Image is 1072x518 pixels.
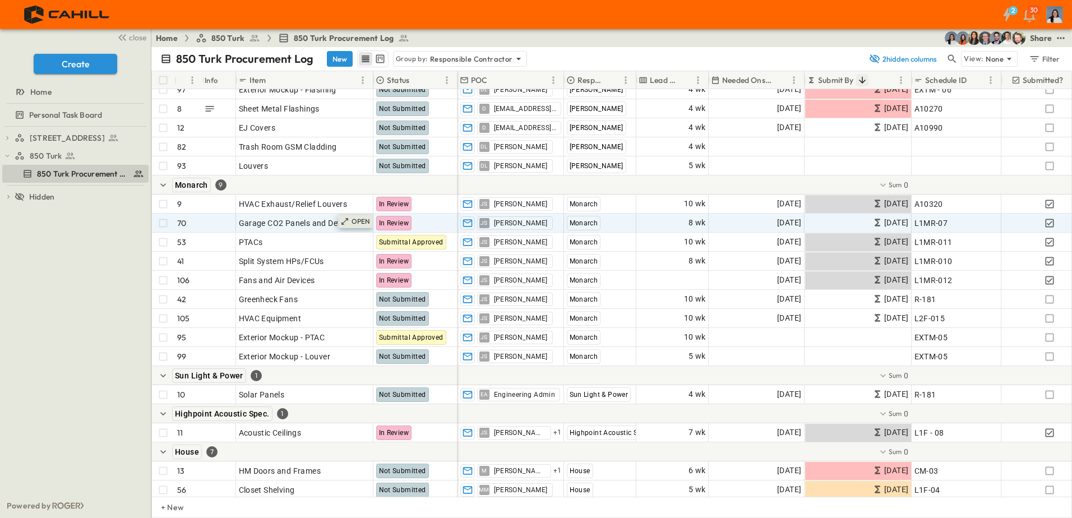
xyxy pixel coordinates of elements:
[357,50,389,67] div: table view
[1001,31,1014,45] img: Kyle Baltes (kbaltes@cahill-sf.com)
[607,74,619,86] button: Sort
[777,197,801,210] span: [DATE]
[1011,6,1015,15] h6: 2
[914,332,948,343] span: EXTM-05
[480,89,488,90] span: DL
[177,484,186,496] p: 56
[379,238,443,246] span: Submittal Approved
[553,427,562,438] span: + 1
[174,71,202,89] div: #
[775,74,787,86] button: Sort
[1046,6,1063,23] img: Profile Picture
[884,483,908,496] span: [DATE]
[175,371,243,380] span: Sun Light & Power
[1054,31,1068,45] button: test
[777,483,801,496] span: [DATE]
[689,216,706,229] span: 8 wk
[914,313,945,324] span: L2F-015
[494,390,556,399] span: Engineering Admin
[2,107,146,123] a: Personal Task Board
[570,86,623,94] span: [PERSON_NAME]
[239,218,364,229] span: Garage CO2 Panels and Detectors
[177,332,186,343] p: 95
[327,51,353,67] button: New
[914,237,953,248] span: L1MR-011
[969,74,981,86] button: Sort
[352,217,371,226] p: OPEN
[570,429,651,437] span: Highpoint Acoustic Spec.
[570,200,598,208] span: Monarch
[480,165,488,166] span: DL
[480,394,488,395] span: EA
[684,235,706,248] span: 10 wk
[856,74,868,86] button: Sort
[129,32,146,43] span: close
[412,74,424,86] button: Sort
[777,216,801,229] span: [DATE]
[777,255,801,267] span: [DATE]
[914,427,944,438] span: L1F - 08
[884,426,908,439] span: [DATE]
[914,465,939,477] span: CM-03
[179,74,191,86] button: Sort
[30,86,52,98] span: Home
[239,427,302,438] span: Acoustic Ceilings
[494,314,548,323] span: [PERSON_NAME]
[202,71,236,89] div: Info
[691,73,705,87] button: Menu
[2,84,146,100] a: Home
[689,464,706,477] span: 6 wk
[175,181,208,189] span: Monarch
[379,314,426,322] span: Not Submitted
[914,294,936,305] span: R-181
[482,108,486,109] span: D
[904,408,908,419] span: 0
[904,370,908,381] span: 0
[359,52,372,66] button: row view
[396,53,428,64] p: Group by:
[889,371,902,380] p: Sum
[2,147,149,165] div: 850 Turktest
[570,124,623,132] span: [PERSON_NAME]
[777,388,801,401] span: [DATE]
[884,102,908,115] span: [DATE]
[570,238,598,246] span: Monarch
[239,351,331,362] span: Exterior Mockup - Louver
[884,121,908,134] span: [DATE]
[177,351,186,362] p: 99
[570,143,623,151] span: [PERSON_NAME]
[777,274,801,286] span: [DATE]
[177,103,182,114] p: 8
[904,446,908,457] span: 0
[884,235,908,248] span: [DATE]
[379,86,426,94] span: Not Submitted
[619,73,632,87] button: Menu
[471,75,488,86] p: POC
[684,293,706,306] span: 10 wk
[239,103,320,114] span: Sheet Metal Flashings
[494,276,548,285] span: [PERSON_NAME]
[294,33,394,44] span: 850 Turk Procurement Log
[494,428,546,437] span: [PERSON_NAME]
[884,83,908,96] span: [DATE]
[1030,33,1052,44] div: Share
[964,53,983,65] p: View:
[239,198,348,210] span: HVAC Exhaust/Relief Louvers
[679,74,691,86] button: Sort
[177,389,185,400] p: 10
[156,33,178,44] a: Home
[904,179,908,191] span: 0
[239,275,315,286] span: Fans and Air Devices
[689,83,706,96] span: 4 wk
[570,486,590,494] span: House
[777,102,801,115] span: [DATE]
[482,127,486,128] span: D
[177,160,186,172] p: 93
[480,223,488,223] span: JS
[884,255,908,267] span: [DATE]
[2,129,149,147] div: [STREET_ADDRESS]test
